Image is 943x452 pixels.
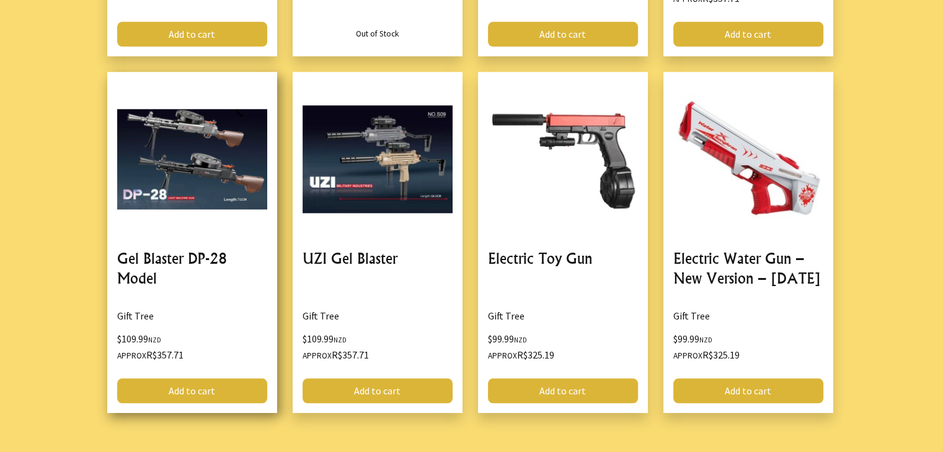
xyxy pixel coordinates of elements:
a: Add to cart [488,378,638,403]
a: Add to cart [303,378,453,403]
a: Add to cart [117,22,267,46]
a: Add to cart [673,378,823,403]
a: Add to cart [673,22,823,46]
a: Add to cart [117,378,267,403]
a: Add to cart [488,22,638,46]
